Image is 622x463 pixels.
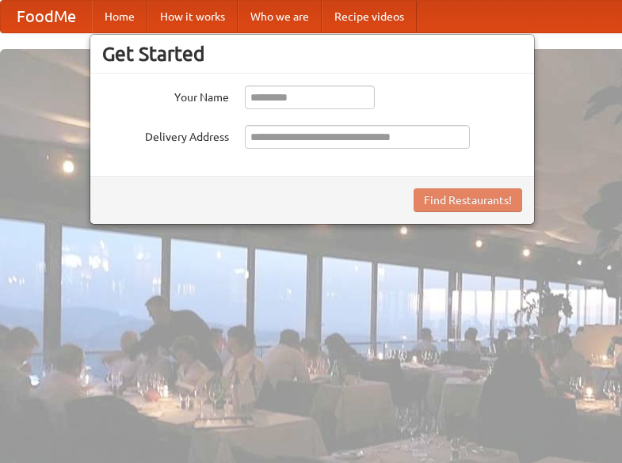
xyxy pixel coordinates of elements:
[102,125,229,145] label: Delivery Address
[322,1,417,32] a: Recipe videos
[102,42,522,66] h3: Get Started
[238,1,322,32] a: Who we are
[414,188,522,212] button: Find Restaurants!
[1,1,92,32] a: FoodMe
[147,1,238,32] a: How it works
[102,85,229,105] label: Your Name
[92,1,147,32] a: Home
